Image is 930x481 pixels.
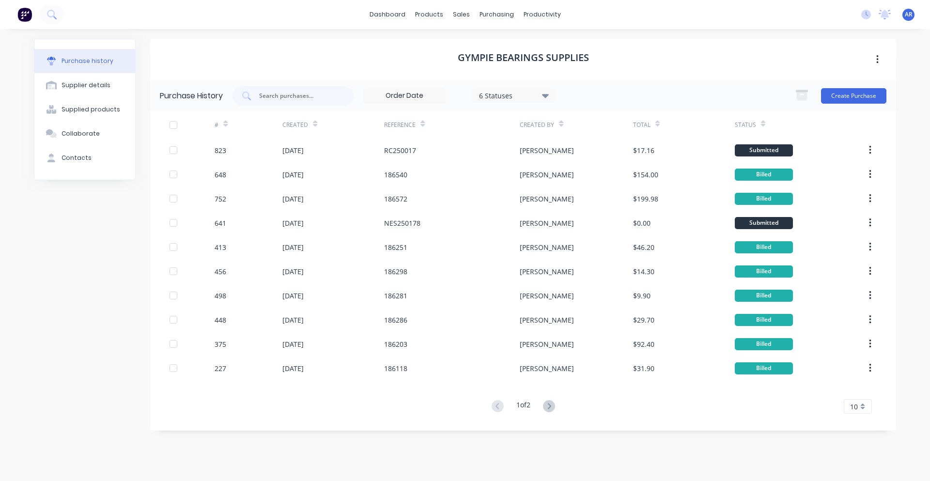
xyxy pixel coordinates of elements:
[384,291,407,301] div: 186281
[516,400,530,414] div: 1 of 2
[384,266,407,277] div: 186298
[905,10,913,19] span: AR
[520,121,554,129] div: Created By
[282,170,304,180] div: [DATE]
[258,91,339,101] input: Search purchases...
[633,339,654,349] div: $92.40
[282,315,304,325] div: [DATE]
[479,90,548,100] div: 6 Statuses
[850,402,858,412] span: 10
[215,121,218,129] div: #
[633,194,658,204] div: $199.98
[282,194,304,204] div: [DATE]
[633,291,651,301] div: $9.90
[735,338,793,350] div: Billed
[215,266,226,277] div: 456
[633,266,654,277] div: $14.30
[520,315,574,325] div: [PERSON_NAME]
[520,266,574,277] div: [PERSON_NAME]
[520,218,574,228] div: [PERSON_NAME]
[160,90,223,102] div: Purchase History
[34,122,135,146] button: Collaborate
[520,145,574,155] div: [PERSON_NAME]
[735,217,793,229] div: Submitted
[34,49,135,73] button: Purchase history
[633,121,651,129] div: Total
[633,363,654,373] div: $31.90
[520,194,574,204] div: [PERSON_NAME]
[62,81,110,90] div: Supplier details
[633,170,658,180] div: $154.00
[282,363,304,373] div: [DATE]
[62,57,113,65] div: Purchase history
[520,170,574,180] div: [PERSON_NAME]
[384,242,407,252] div: 186251
[475,7,519,22] div: purchasing
[62,105,120,114] div: Supplied products
[520,363,574,373] div: [PERSON_NAME]
[215,170,226,180] div: 648
[215,145,226,155] div: 823
[735,362,793,374] div: Billed
[735,290,793,302] div: Billed
[34,97,135,122] button: Supplied products
[520,291,574,301] div: [PERSON_NAME]
[364,89,445,103] input: Order Date
[62,129,100,138] div: Collaborate
[821,88,886,104] button: Create Purchase
[384,218,420,228] div: NES250178
[17,7,32,22] img: Factory
[384,315,407,325] div: 186286
[633,145,654,155] div: $17.16
[384,121,416,129] div: Reference
[633,242,654,252] div: $46.20
[384,145,416,155] div: RC250017
[384,363,407,373] div: 186118
[735,265,793,278] div: Billed
[215,194,226,204] div: 752
[448,7,475,22] div: sales
[282,339,304,349] div: [DATE]
[215,242,226,252] div: 413
[735,314,793,326] div: Billed
[215,315,226,325] div: 448
[735,169,793,181] div: Billed
[282,145,304,155] div: [DATE]
[215,291,226,301] div: 498
[410,7,448,22] div: products
[215,363,226,373] div: 227
[633,315,654,325] div: $29.70
[282,291,304,301] div: [DATE]
[282,242,304,252] div: [DATE]
[282,121,308,129] div: Created
[282,266,304,277] div: [DATE]
[519,7,566,22] div: productivity
[520,242,574,252] div: [PERSON_NAME]
[34,146,135,170] button: Contacts
[384,194,407,204] div: 186572
[384,170,407,180] div: 186540
[735,241,793,253] div: Billed
[34,73,135,97] button: Supplier details
[735,121,756,129] div: Status
[215,339,226,349] div: 375
[365,7,410,22] a: dashboard
[735,193,793,205] div: Billed
[282,218,304,228] div: [DATE]
[520,339,574,349] div: [PERSON_NAME]
[458,52,589,63] h1: Gympie Bearings Supplies
[62,154,92,162] div: Contacts
[735,144,793,156] div: Submitted
[384,339,407,349] div: 186203
[215,218,226,228] div: 641
[633,218,651,228] div: $0.00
